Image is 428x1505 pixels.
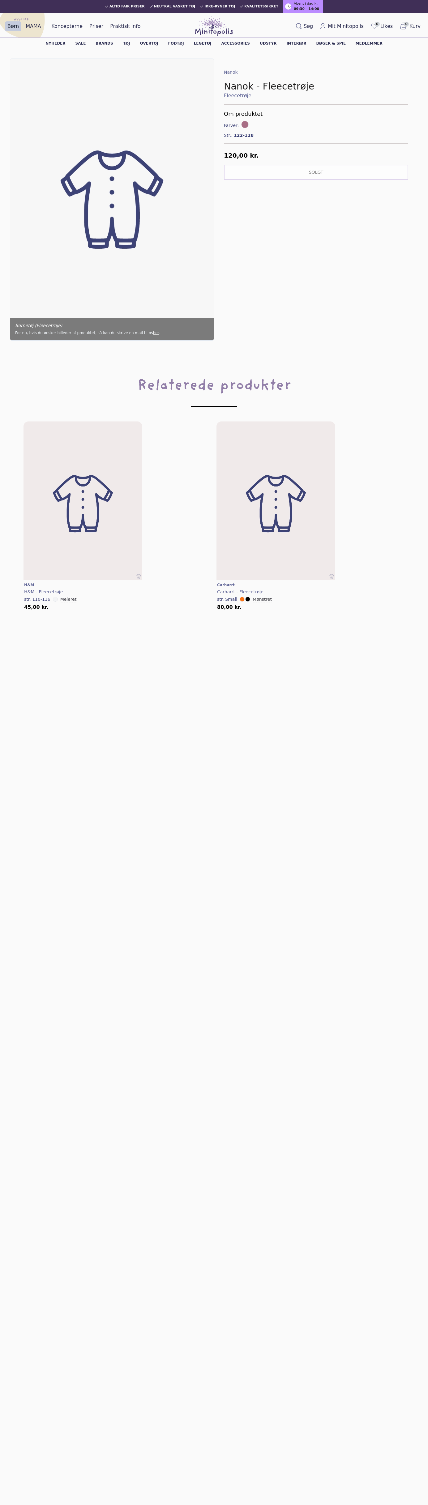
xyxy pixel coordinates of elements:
span: carharrt - Fleecetrøje [217,589,263,594]
a: Medlemmer [356,41,383,45]
span: Åbent i dag kl. [294,1,319,7]
button: Søg [293,21,315,31]
span: Str.: [224,132,233,138]
span: carharrt [217,583,235,587]
a: Praktisk info [108,21,143,31]
a: Nyheder [45,41,65,45]
a: Priser [87,21,106,31]
span: Ikke-ryger tøj [204,5,235,8]
span: Likes [380,23,393,30]
span: str. 110-116 [24,597,50,602]
a: Sale [75,41,86,45]
div: For nu, hvis du ønsker billeder af produktet, så kan du skrive en mail til os . [15,330,209,335]
span: 0 [375,22,380,27]
a: Børn [5,21,21,31]
a: Bøger & spil [316,41,346,45]
span: Kvalitetssikret [244,5,278,8]
h1: Nanok - Fleecetrøje [224,81,408,92]
img: Minitopolis logo [195,16,233,36]
span: 0 [404,22,409,27]
span: Altid fair priser [109,5,145,8]
a: 0Likes [368,21,395,32]
a: MAMA [23,21,44,31]
span: Farver: [224,122,240,129]
span: 80,00 kr. [217,605,242,610]
span: Kurv [409,23,421,30]
a: Overtøj [140,41,158,45]
a: H&M - Fleecetrøje [24,589,142,595]
button: Meleret [60,596,77,602]
span: Søg [304,23,313,30]
span: H&M - Fleecetrøje [24,589,63,594]
span: 122-128 [234,132,254,138]
a: Koncepterne [49,21,85,31]
a: Udstyr [260,41,276,45]
div: 0 [21,421,214,610]
div: 1 [214,421,407,610]
a: Tøj [123,41,130,45]
img: Børnetøj [216,421,335,586]
a: Legetøj [194,41,212,45]
a: Fodtøj [168,41,184,45]
a: her [153,331,159,335]
span: Neutral vasket tøj [154,5,195,8]
span: 09:30 - 14:00 [294,7,319,12]
a: carharrt [217,582,335,587]
span: Solgt [309,170,323,175]
h2: Relaterede produkter [10,375,418,417]
button: 0Kurv [397,21,423,32]
a: Interiør [286,41,306,45]
a: Brands [96,41,113,45]
a: BørnetøjBørnetøj [216,421,335,580]
img: Børnetøj (Fleecetrøje) [10,59,214,340]
p: Børnetøj (Fleecetrøje) [15,323,209,328]
span: H&M [24,583,34,587]
a: BørnetøjBørnetøj [24,421,142,580]
a: Mit Minitopolis [317,21,366,31]
img: Børnetøj [24,421,142,586]
span: str. Small [217,597,237,602]
a: carharrt - Fleecetrøje [217,589,335,595]
button: Solgt [224,165,408,180]
a: H&M [24,582,142,587]
div: 1 [10,59,214,340]
button: Mønstret [253,596,272,602]
a: Fleecetrøje [224,92,408,99]
a: Nanok [224,70,238,75]
span: 120,00 kr. [224,152,259,159]
h5: Om produktet [224,110,408,118]
span: Mit Minitopolis [328,23,364,30]
a: Accessories [221,41,250,45]
span: 45,00 kr. [24,605,49,610]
